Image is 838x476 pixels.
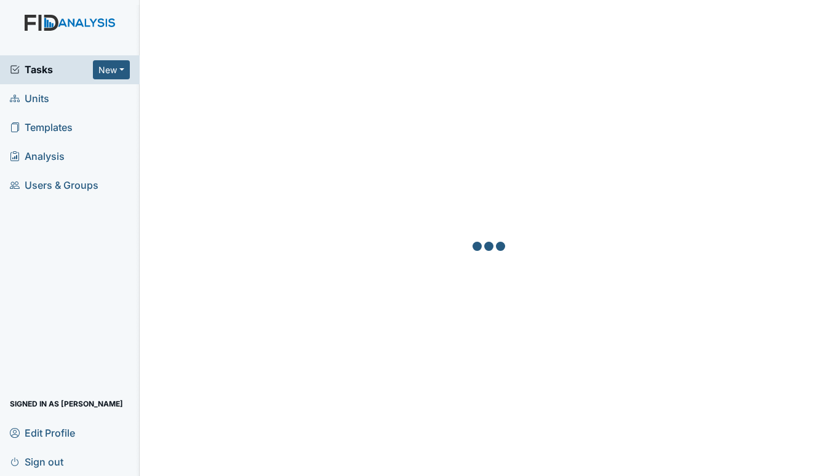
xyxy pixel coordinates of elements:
a: Tasks [10,62,93,77]
span: Units [10,89,49,108]
button: New [93,60,130,79]
span: Signed in as [PERSON_NAME] [10,394,123,413]
span: Templates [10,118,73,137]
span: Users & Groups [10,176,98,195]
span: Analysis [10,147,65,166]
span: Edit Profile [10,423,75,442]
span: Sign out [10,452,63,471]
